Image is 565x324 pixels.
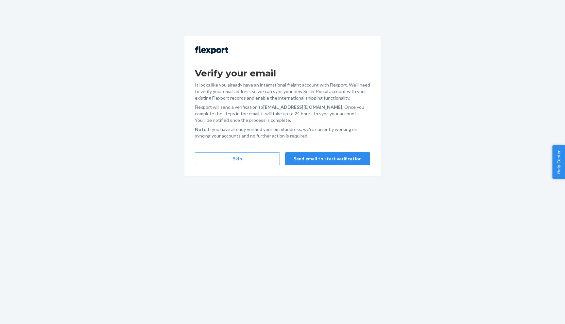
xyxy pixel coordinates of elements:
strong: [EMAIL_ADDRESS][DOMAIN_NAME] [263,104,342,110]
p: It looks like you already have an international freight account with Flexport. We'll need to veri... [195,82,370,101]
button: Skip [195,152,280,165]
button: Help Center [552,145,565,179]
img: Flexport logo [195,46,228,54]
h1: Verify your email [195,67,370,79]
strong: Note: [195,126,208,132]
p: Flexport will send a verification to . Once you complete the steps in the email, it will take up ... [195,104,370,123]
p: If you have already verified your email address, we're currently working on syncing your accounts... [195,126,370,139]
button: Send email to start verification [285,152,370,165]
